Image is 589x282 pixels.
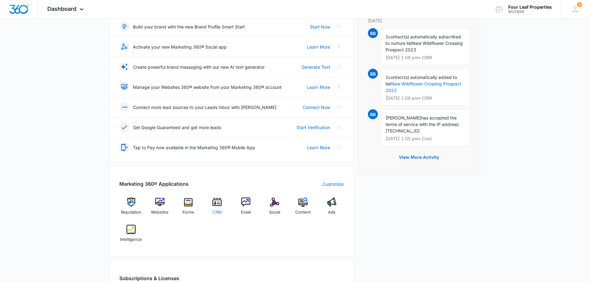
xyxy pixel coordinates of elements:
span: CRM [212,209,222,215]
span: Ads [328,209,335,215]
p: Activate your new Marketing 360® Social app [133,44,227,50]
div: account id [508,10,552,14]
a: Start Now [310,24,330,30]
a: Learn More [307,44,330,50]
span: Websites [151,209,169,215]
a: Start Verification [297,124,330,131]
button: Close [334,22,344,32]
span: contact(s) automatically added to list [386,75,457,86]
span: Email [241,209,251,215]
span: has accepted the terms of service with the IP address: [386,115,459,127]
p: Tap to Pay now available in the Marketing 360® Mobile App [133,144,255,151]
a: Learn More [307,84,330,90]
a: Customize [322,181,344,187]
span: Forms [182,209,194,215]
button: Close [334,82,344,92]
span: [TECHNICAL_ID] [386,128,420,133]
p: Build your brand with the new Brand Profile Smart Start [133,24,245,30]
span: BB [368,109,378,119]
span: New Wildflower Crossing Prospect 2023 [386,41,463,52]
button: Close [334,102,344,112]
p: [DATE] 1:08 pm • CRM [386,55,465,60]
button: Close [334,142,344,152]
div: account name [508,5,552,10]
p: Create powerful brand messaging with our new AI text generator [133,64,265,70]
a: Websites [148,197,172,220]
h2: Subscriptions & Licenses [119,275,179,282]
a: Email [234,197,258,220]
a: Ads [320,197,344,220]
a: Social [262,197,286,220]
button: Close [334,122,344,132]
p: [DATE] 1:08 pm • CRM [386,96,465,100]
h2: Marketing 360® Applications [119,180,189,188]
a: Reputation [119,197,143,220]
span: 5 [577,2,582,7]
span: Reputation [121,209,141,215]
a: New Wildflower Crossing Prospect 2023 [386,81,461,93]
span: Social [269,209,280,215]
p: Manage your Websites 360® website from your Marketing 360® account [133,84,282,90]
a: Generate Text [301,64,330,70]
span: Content [295,209,311,215]
a: Connect Now [303,104,330,111]
a: Intelligence [119,225,143,247]
div: notifications count [577,2,582,7]
span: 1 [386,34,388,39]
span: BB [368,69,378,79]
p: Connect more lead sources to your Leads Inbox with [PERSON_NAME] [133,104,276,111]
span: 1 [386,75,388,80]
span: Dashboard [47,6,76,12]
p: [DATE] [368,17,470,24]
button: Close [334,62,344,72]
a: Forms [177,197,200,220]
a: Content [291,197,315,220]
a: Learn More [307,144,330,151]
p: Get Google Guaranteed and get more leads [133,124,221,131]
span: Intelligence [120,236,142,243]
span: BB [368,28,378,38]
a: CRM [205,197,229,220]
span: contact(s) automatically subscribed to nurture list [386,34,461,46]
p: [DATE] 1:05 pm • Core [386,137,465,141]
button: Close [334,42,344,52]
span: [PERSON_NAME] [386,115,421,120]
button: View More Activity [393,150,445,165]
